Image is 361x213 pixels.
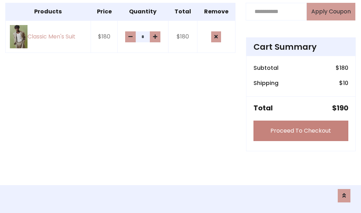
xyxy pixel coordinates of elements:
[91,3,118,20] th: Price
[197,3,235,20] th: Remove
[337,103,348,113] span: 190
[253,42,348,52] h4: Cart Summary
[307,3,355,20] button: Apply Coupon
[253,80,279,86] h6: Shipping
[6,3,91,20] th: Products
[336,65,348,71] h6: $
[332,104,348,112] h5: $
[253,65,279,71] h6: Subtotal
[339,64,348,72] span: 180
[253,104,273,112] h5: Total
[343,79,348,87] span: 10
[168,3,197,20] th: Total
[10,25,86,49] a: Classic Men's Suit
[118,3,168,20] th: Quantity
[339,80,348,86] h6: $
[91,20,118,53] td: $180
[168,20,197,53] td: $180
[253,121,348,141] a: Proceed To Checkout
